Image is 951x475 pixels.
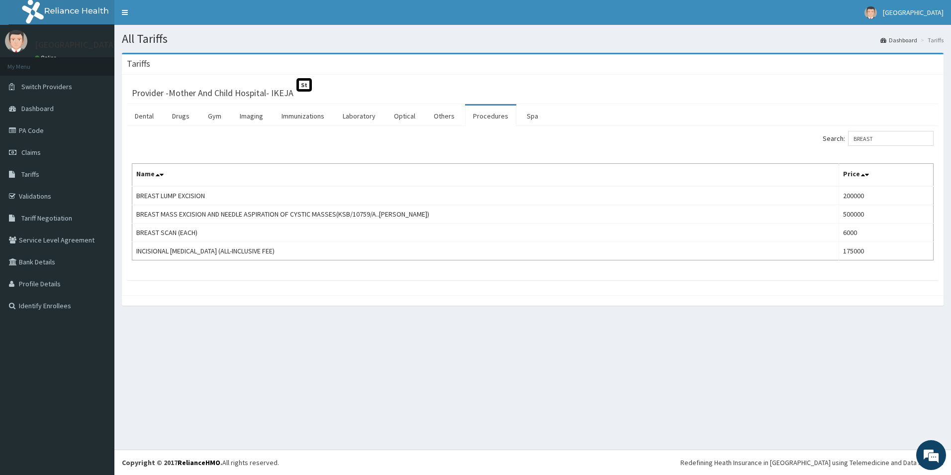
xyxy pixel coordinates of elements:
[465,106,516,126] a: Procedures
[296,78,312,92] span: St
[132,164,839,187] th: Name
[21,170,39,179] span: Tariffs
[178,458,220,467] a: RelianceHMO
[132,224,839,242] td: BREAST SCAN (EACH)
[680,458,944,468] div: Redefining Heath Insurance in [GEOGRAPHIC_DATA] using Telemedicine and Data Science!
[426,106,463,126] a: Others
[864,6,877,19] img: User Image
[5,30,27,52] img: User Image
[132,205,839,224] td: BREAST MASS EXCISION AND NEEDLE ASPIRATION OF CYSTIC MASSES(KSB/10759/A..[PERSON_NAME])
[839,186,934,205] td: 200000
[883,8,944,17] span: [GEOGRAPHIC_DATA]
[880,36,917,44] a: Dashboard
[122,458,222,467] strong: Copyright © 2017 .
[839,242,934,260] td: 175000
[21,214,72,223] span: Tariff Negotiation
[335,106,383,126] a: Laboratory
[823,131,934,146] label: Search:
[35,54,59,61] a: Online
[21,148,41,157] span: Claims
[132,186,839,205] td: BREAST LUMP EXCISION
[122,32,944,45] h1: All Tariffs
[386,106,423,126] a: Optical
[164,106,197,126] a: Drugs
[848,131,934,146] input: Search:
[21,82,72,91] span: Switch Providers
[839,164,934,187] th: Price
[519,106,546,126] a: Spa
[21,104,54,113] span: Dashboard
[127,106,162,126] a: Dental
[839,205,934,224] td: 500000
[114,450,951,475] footer: All rights reserved.
[35,40,117,49] p: [GEOGRAPHIC_DATA]
[918,36,944,44] li: Tariffs
[274,106,332,126] a: Immunizations
[839,224,934,242] td: 6000
[132,242,839,260] td: INCISIONAL [MEDICAL_DATA] (ALL-INCLUSIVE FEE)
[127,59,150,68] h3: Tariffs
[200,106,229,126] a: Gym
[232,106,271,126] a: Imaging
[132,89,293,98] h3: Provider - Mother And Child Hospital- IKEJA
